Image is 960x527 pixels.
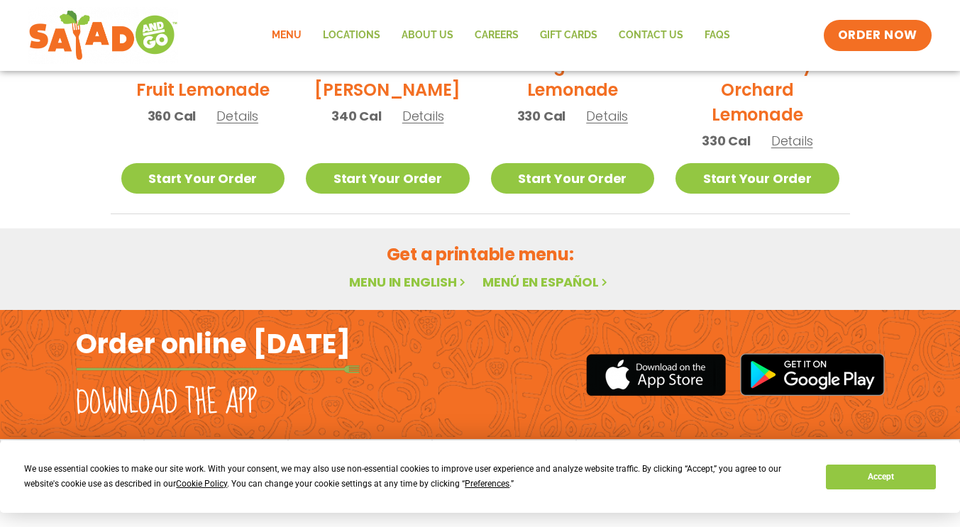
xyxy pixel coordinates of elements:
[121,52,285,102] h2: Summer Stone Fruit Lemonade
[826,465,935,489] button: Accept
[306,52,470,102] h2: Sunkissed [PERSON_NAME]
[331,106,382,126] span: 340 Cal
[465,479,509,489] span: Preferences
[740,353,885,396] img: google_play
[148,106,197,126] span: 360 Cal
[111,242,850,267] h2: Get a printable menu:
[28,7,178,64] img: new-SAG-logo-768×292
[261,19,741,52] nav: Menu
[312,19,391,52] a: Locations
[838,27,917,44] span: ORDER NOW
[529,19,608,52] a: GIFT CARDS
[517,106,566,126] span: 330 Cal
[176,479,227,489] span: Cookie Policy
[586,352,726,398] img: appstore
[586,107,628,125] span: Details
[306,163,470,194] a: Start Your Order
[491,52,655,102] h2: Mango Grove Lemonade
[608,19,694,52] a: Contact Us
[76,365,360,373] img: fork
[491,163,655,194] a: Start Your Order
[771,132,813,150] span: Details
[694,19,741,52] a: FAQs
[402,107,444,125] span: Details
[824,20,932,51] a: ORDER NOW
[391,19,464,52] a: About Us
[76,383,257,423] h2: Download the app
[675,52,839,127] h2: Black Cherry Orchard Lemonade
[675,163,839,194] a: Start Your Order
[482,273,610,291] a: Menú en español
[464,19,529,52] a: Careers
[216,107,258,125] span: Details
[121,163,285,194] a: Start Your Order
[24,462,809,492] div: We use essential cookies to make our site work. With your consent, we may also use non-essential ...
[261,19,312,52] a: Menu
[702,131,751,150] span: 330 Cal
[76,326,351,361] h2: Order online [DATE]
[349,273,468,291] a: Menu in English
